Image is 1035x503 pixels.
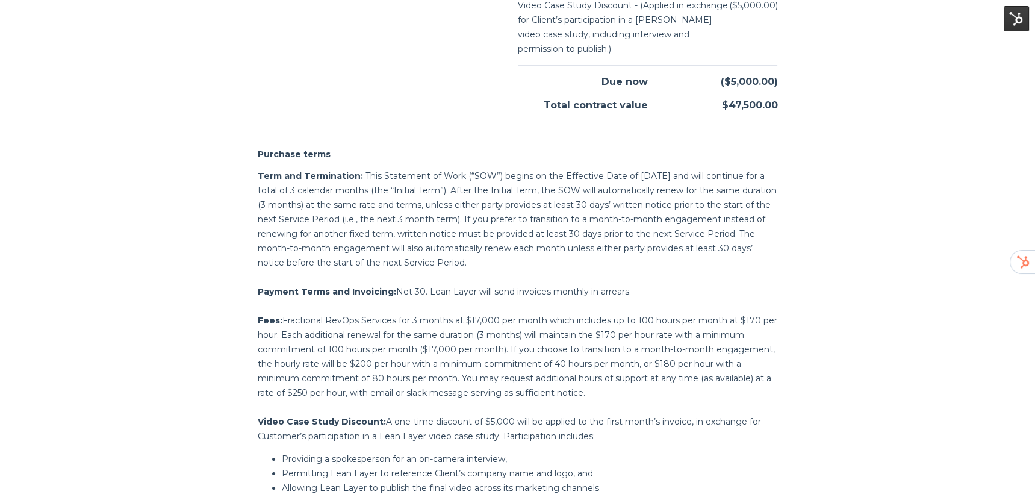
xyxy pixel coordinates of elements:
strong: Video Case Study Discount: [258,416,386,427]
p: A one-time discount of $5,000 will be applied to the first month’s invoice, in exchange for Custo... [258,414,778,443]
p: This Statement of Work (“SOW”) begins on the Effective Date of [DATE] and will continue for a tot... [258,169,778,270]
span: Fractional RevOps Services for 3 months at $17,000 per month which includes up to 100 hours per m... [258,315,777,398]
span: Term and Termination: [258,170,363,181]
p: Allowing Lean Layer to publish the final video across its marketing channels. [282,481,778,495]
p: Permitting Lean Layer to reference Client’s company name and logo, and [282,466,778,481]
p: Providing a spokesperson for an on-camera interview, [282,452,778,466]
div: Due now [518,66,648,89]
span: Net 30. Lean Layer will send invoices monthly in arrears. [396,286,631,297]
span: Fees: [258,315,282,326]
h2: Purchase terms [258,147,778,161]
div: $47,500.00 [647,89,777,113]
div: Total contract value [518,89,648,113]
span: Payment Terms and Invoicing: [258,286,396,297]
img: HubSpot Tools Menu Toggle [1004,6,1029,31]
div: ($5,000.00) [647,66,777,89]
